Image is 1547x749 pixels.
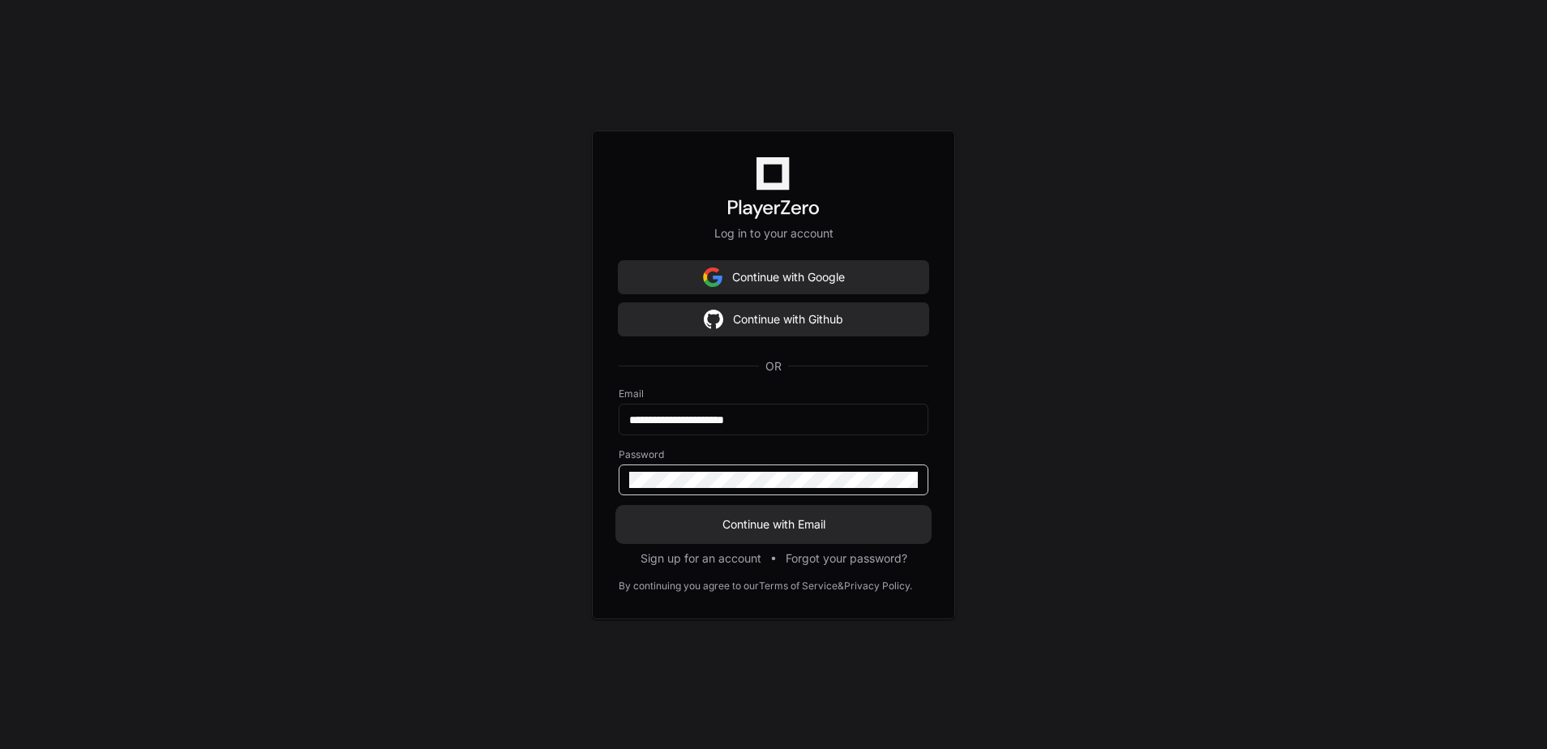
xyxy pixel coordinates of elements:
[759,358,788,374] span: OR
[619,448,928,461] label: Password
[619,261,928,293] button: Continue with Google
[838,580,844,593] div: &
[786,550,907,567] button: Forgot your password?
[619,508,928,541] button: Continue with Email
[844,580,912,593] a: Privacy Policy.
[703,261,722,293] img: Sign in with google
[759,580,838,593] a: Terms of Service
[619,225,928,242] p: Log in to your account
[704,303,723,336] img: Sign in with google
[619,516,928,533] span: Continue with Email
[641,550,761,567] button: Sign up for an account
[619,580,759,593] div: By continuing you agree to our
[619,387,928,400] label: Email
[619,303,928,336] button: Continue with Github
